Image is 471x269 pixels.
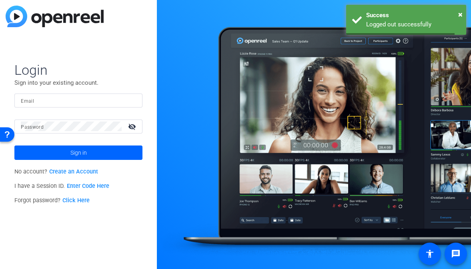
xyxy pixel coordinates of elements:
mat-icon: visibility_off [123,121,142,132]
mat-icon: accessibility [425,249,435,259]
mat-label: Password [21,124,44,130]
div: Success [366,11,460,20]
p: Sign into your existing account. [14,78,142,87]
span: Login [14,62,142,78]
span: Forgot password? [14,197,90,204]
img: blue-gradient.svg [6,6,104,27]
span: I have a Session ID. [14,183,109,189]
div: Logged out successfully [366,20,460,29]
a: Create an Account [49,168,98,175]
a: Click Here [62,197,90,204]
span: No account? [14,168,98,175]
span: Sign in [70,143,87,163]
mat-icon: message [451,249,461,259]
span: × [458,10,463,19]
a: Enter Code Here [67,183,109,189]
mat-label: Email [21,98,34,104]
button: Close [458,8,463,20]
input: Enter Email Address [21,96,136,105]
button: Sign in [14,145,142,160]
